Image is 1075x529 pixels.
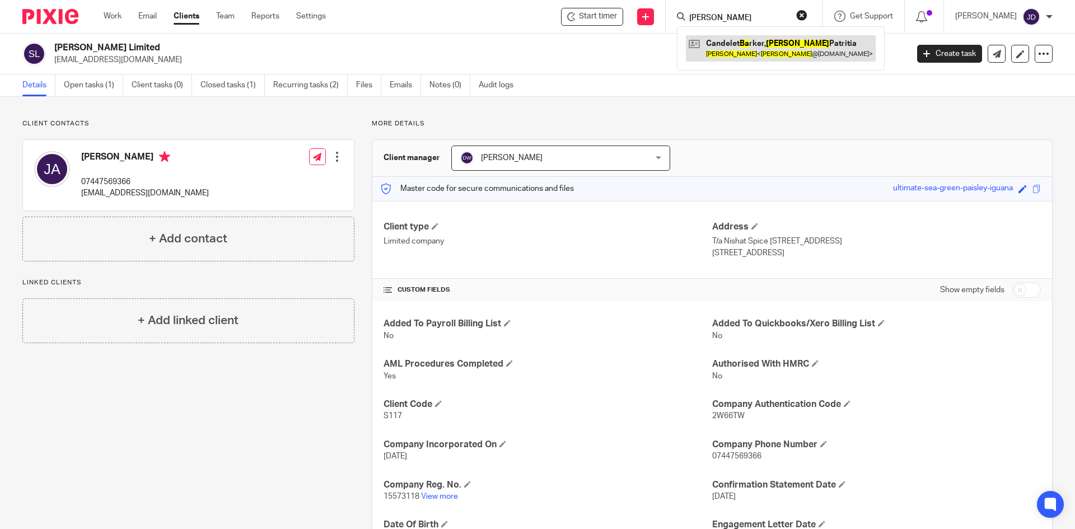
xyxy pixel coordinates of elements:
[159,151,170,162] i: Primary
[138,312,239,329] h4: + Add linked client
[712,358,1041,370] h4: Authorised With HMRC
[384,493,419,500] span: 15573118
[22,9,78,24] img: Pixie
[384,152,440,163] h3: Client manager
[712,332,722,340] span: No
[54,54,900,65] p: [EMAIL_ADDRESS][DOMAIN_NAME]
[384,285,712,294] h4: CUSTOM FIELDS
[22,74,55,96] a: Details
[81,176,209,188] p: 07447569366
[479,74,522,96] a: Audit logs
[712,318,1041,330] h4: Added To Quickbooks/Xero Billing List
[384,412,402,420] span: S117
[138,11,157,22] a: Email
[712,399,1041,410] h4: Company Authentication Code
[850,12,893,20] span: Get Support
[372,119,1053,128] p: More details
[174,11,199,22] a: Clients
[429,74,470,96] a: Notes (0)
[712,479,1041,491] h4: Confirmation Statement Date
[460,151,474,165] img: svg%3E
[149,230,227,247] h4: + Add contact
[384,221,712,233] h4: Client type
[384,399,712,410] h4: Client Code
[390,74,421,96] a: Emails
[22,119,354,128] p: Client contacts
[917,45,982,63] a: Create task
[712,412,745,420] span: 2W66TW
[712,493,736,500] span: [DATE]
[381,183,574,194] p: Master code for secure communications and files
[481,154,543,162] span: [PERSON_NAME]
[712,236,1041,247] p: T/a Nishat Spice [STREET_ADDRESS]
[64,74,123,96] a: Open tasks (1)
[712,452,761,460] span: 07447569366
[216,11,235,22] a: Team
[384,479,712,491] h4: Company Reg. No.
[251,11,279,22] a: Reports
[579,11,617,22] span: Start timer
[1022,8,1040,26] img: svg%3E
[296,11,326,22] a: Settings
[384,358,712,370] h4: AML Procedures Completed
[796,10,807,21] button: Clear
[384,372,396,380] span: Yes
[421,493,458,500] a: View more
[104,11,121,22] a: Work
[200,74,265,96] a: Closed tasks (1)
[356,74,381,96] a: Files
[81,188,209,199] p: [EMAIL_ADDRESS][DOMAIN_NAME]
[132,74,192,96] a: Client tasks (0)
[22,278,354,287] p: Linked clients
[712,439,1041,451] h4: Company Phone Number
[561,8,623,26] div: Safiya Tandoori Limited
[384,439,712,451] h4: Company Incorporated On
[273,74,348,96] a: Recurring tasks (2)
[955,11,1017,22] p: [PERSON_NAME]
[384,318,712,330] h4: Added To Payroll Billing List
[384,236,712,247] p: Limited company
[384,452,407,460] span: [DATE]
[384,332,394,340] span: No
[54,42,731,54] h2: [PERSON_NAME] Limited
[712,372,722,380] span: No
[940,284,1004,296] label: Show empty fields
[712,221,1041,233] h4: Address
[34,151,70,187] img: svg%3E
[22,42,46,65] img: svg%3E
[688,13,789,24] input: Search
[893,182,1013,195] div: ultimate-sea-green-paisley-iguana
[712,247,1041,259] p: [STREET_ADDRESS]
[81,151,209,165] h4: [PERSON_NAME]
